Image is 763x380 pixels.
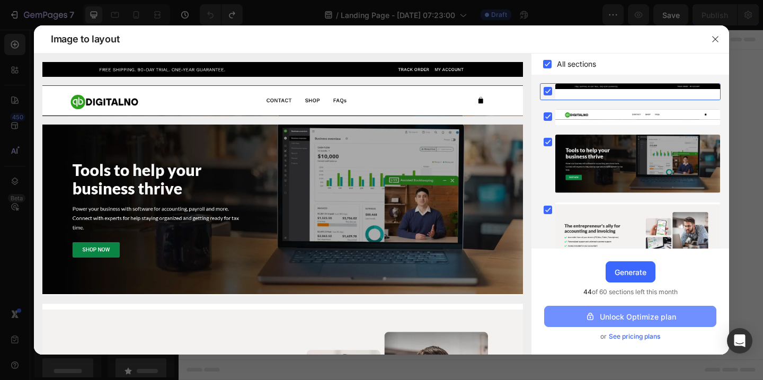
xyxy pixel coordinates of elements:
[51,33,119,46] span: Image to layout
[583,288,592,296] span: 44
[544,306,716,327] button: Unlock Optimize plan
[254,193,382,206] div: Start with Sections from sidebar
[585,311,676,322] div: Unlock Optimize plan
[544,331,716,342] div: or
[615,267,646,278] div: Generate
[247,274,389,282] div: Start with Generating from URL or image
[241,215,314,236] button: Add sections
[609,331,660,342] span: See pricing plans
[320,215,395,236] button: Add elements
[727,328,752,354] div: Open Intercom Messenger
[557,58,596,70] span: All sections
[606,261,655,282] button: Generate
[583,287,678,297] span: of 60 sections left this month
